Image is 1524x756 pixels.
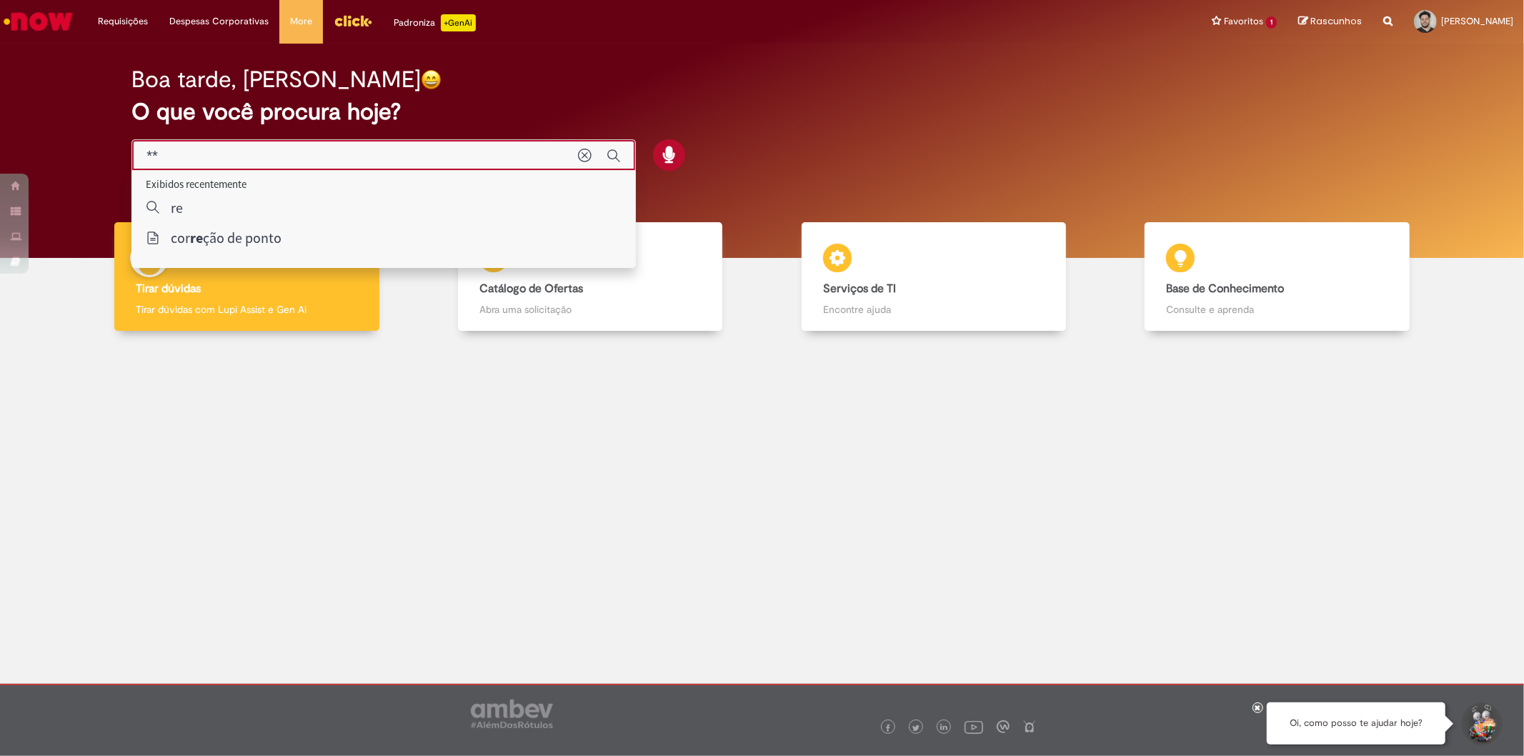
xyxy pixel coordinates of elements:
span: More [290,14,312,29]
img: logo_footer_linkedin.png [940,724,947,732]
img: click_logo_yellow_360x200.png [334,10,372,31]
p: Tirar dúvidas com Lupi Assist e Gen Ai [136,302,357,317]
div: Padroniza [394,14,476,31]
img: ServiceNow [1,7,75,36]
span: Rascunhos [1310,14,1362,28]
img: logo_footer_ambev_rotulo_gray.png [471,700,553,728]
span: Favoritos [1224,14,1263,29]
img: logo_footer_naosei.png [1023,720,1036,733]
img: logo_footer_facebook.png [885,725,892,732]
b: Serviços de TI [823,282,896,296]
a: Tirar dúvidas Tirar dúvidas com Lupi Assist e Gen Ai [75,222,419,332]
img: logo_footer_workplace.png [997,720,1010,733]
p: Consulte e aprenda [1166,302,1388,317]
h2: Boa tarde, [PERSON_NAME] [131,67,421,92]
a: Rascunhos [1298,15,1362,29]
b: Catálogo de Ofertas [479,282,583,296]
p: Abra uma solicitação [479,302,701,317]
a: Catálogo de Ofertas Abra uma solicitação [419,222,762,332]
p: +GenAi [441,14,476,31]
span: [PERSON_NAME] [1441,15,1513,27]
span: Requisições [98,14,148,29]
span: Despesas Corporativas [169,14,269,29]
button: Iniciar Conversa de Suporte [1460,702,1503,745]
a: Serviços de TI Encontre ajuda [762,222,1106,332]
img: happy-face.png [421,69,442,90]
div: Oi, como posso te ajudar hoje? [1267,702,1445,745]
h2: O que você procura hoje? [131,99,1392,124]
span: 1 [1266,16,1277,29]
b: Base de Conhecimento [1166,282,1284,296]
img: logo_footer_youtube.png [965,717,983,736]
img: logo_footer_twitter.png [912,725,920,732]
b: Tirar dúvidas [136,282,201,296]
a: Base de Conhecimento Consulte e aprenda [1105,222,1449,332]
p: Encontre ajuda [823,302,1045,317]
